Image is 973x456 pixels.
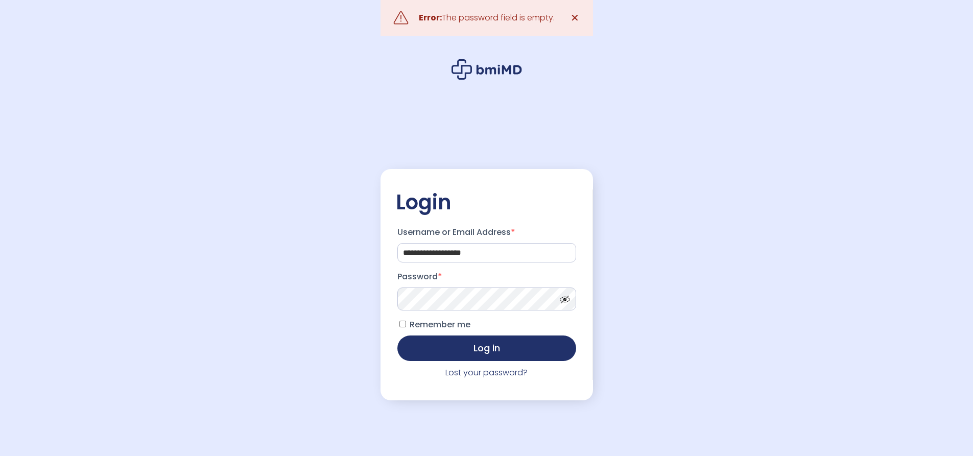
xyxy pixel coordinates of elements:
[397,335,576,361] button: Log in
[565,8,585,28] a: ✕
[419,12,442,23] strong: Error:
[397,224,576,241] label: Username or Email Address
[419,11,555,25] div: The password field is empty.
[396,189,578,215] h2: Login
[397,269,576,285] label: Password
[410,319,470,330] span: Remember me
[445,367,528,378] a: Lost your password?
[571,11,579,25] span: ✕
[399,321,406,327] input: Remember me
